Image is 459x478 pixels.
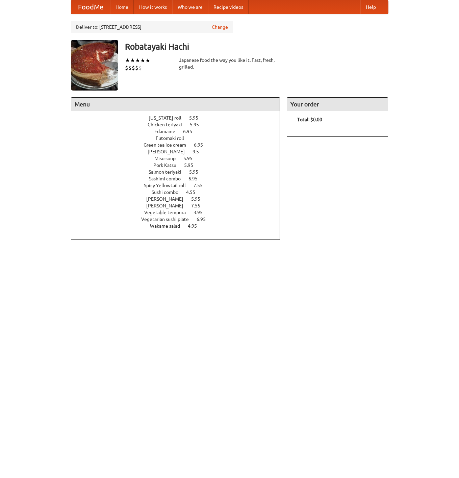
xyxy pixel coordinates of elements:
[179,57,280,70] div: Japanese food the way you like it. Fast, fresh, grilled.
[148,149,192,154] span: [PERSON_NAME]
[297,117,322,122] b: Total: $0.00
[138,64,142,72] li: $
[149,115,211,121] a: [US_STATE] roll 5.95
[149,115,188,121] span: [US_STATE] roll
[150,223,209,229] a: Wakame salad 4.95
[148,122,211,127] a: Chicken teriyaki 5.95
[145,57,150,64] li: ★
[188,223,204,229] span: 4.95
[172,0,208,14] a: Who we are
[360,0,381,14] a: Help
[146,196,213,202] a: [PERSON_NAME] 5.95
[148,122,189,127] span: Chicken teriyaki
[191,203,207,208] span: 7.55
[194,210,209,215] span: 3.95
[125,57,130,64] li: ★
[149,169,188,175] span: Salmon teriyaki
[135,64,138,72] li: $
[156,135,191,141] span: Futomaki roll
[189,169,205,175] span: 5.95
[141,217,218,222] a: Vegetarian sushi plate 6.95
[184,162,200,168] span: 5.95
[188,176,204,181] span: 6.95
[144,142,215,148] a: Green tea ice cream 6.95
[71,98,280,111] h4: Menu
[128,64,132,72] li: $
[154,156,182,161] span: Miso soup
[183,129,199,134] span: 6.95
[146,203,190,208] span: [PERSON_NAME]
[149,169,211,175] a: Salmon teriyaki 5.95
[110,0,134,14] a: Home
[191,196,207,202] span: 5.95
[154,156,205,161] a: Miso soup 5.95
[149,176,210,181] a: Sashimi combo 6.95
[197,217,212,222] span: 6.95
[208,0,249,14] a: Recipe videos
[125,40,388,53] h3: Robatayaki Hachi
[146,203,213,208] a: [PERSON_NAME] 7.55
[71,0,110,14] a: FoodMe
[190,122,206,127] span: 5.95
[193,149,206,154] span: 9.5
[150,223,187,229] span: Wakame salad
[186,190,202,195] span: 4.55
[135,57,140,64] li: ★
[149,176,187,181] span: Sashimi combo
[189,115,205,121] span: 5.95
[71,40,118,91] img: angular.jpg
[287,98,388,111] h4: Your order
[140,57,145,64] li: ★
[71,21,233,33] div: Deliver to: [STREET_ADDRESS]
[154,129,205,134] a: Edamame 6.95
[153,162,183,168] span: Pork Katsu
[141,217,196,222] span: Vegetarian sushi plate
[144,142,193,148] span: Green tea ice cream
[144,183,193,188] span: Spicy Yellowtail roll
[144,210,215,215] a: Vegetable tempura 3.95
[194,183,209,188] span: 7.55
[152,190,208,195] a: Sushi combo 4.55
[156,135,203,141] a: Futomaki roll
[144,210,193,215] span: Vegetable tempura
[144,183,215,188] a: Spicy Yellowtail roll 7.55
[183,156,199,161] span: 5.95
[154,129,182,134] span: Edamame
[132,64,135,72] li: $
[194,142,210,148] span: 6.95
[130,57,135,64] li: ★
[153,162,206,168] a: Pork Katsu 5.95
[212,24,228,30] a: Change
[125,64,128,72] li: $
[152,190,185,195] span: Sushi combo
[134,0,172,14] a: How it works
[146,196,190,202] span: [PERSON_NAME]
[148,149,211,154] a: [PERSON_NAME] 9.5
